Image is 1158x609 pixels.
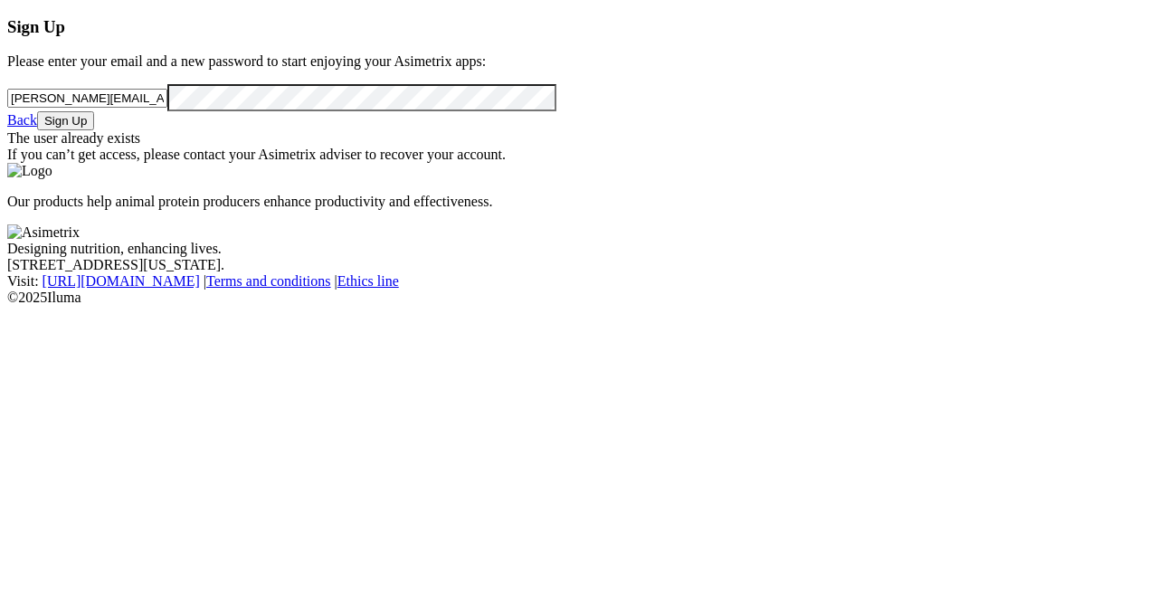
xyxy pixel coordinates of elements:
[7,290,1151,306] div: © 2025 Iluma
[7,112,37,128] a: Back
[7,194,1151,210] p: Our products help animal protein producers enhance productivity and effectiveness.
[7,273,1151,290] div: Visit : | |
[337,273,399,289] a: Ethics line
[7,163,52,179] img: Logo
[7,89,167,108] input: Your email
[7,17,1151,37] h3: Sign Up
[206,273,331,289] a: Terms and conditions
[7,241,1151,257] div: Designing nutrition, enhancing lives.
[7,257,1151,273] div: [STREET_ADDRESS][US_STATE].
[7,130,1151,163] div: The user already exists If you can’t get access, please contact your Asimetrix adviser to recover...
[7,224,80,241] img: Asimetrix
[37,111,94,130] button: Sign Up
[7,53,1151,70] p: Please enter your email and a new password to start enjoying your Asimetrix apps:
[43,273,200,289] a: [URL][DOMAIN_NAME]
